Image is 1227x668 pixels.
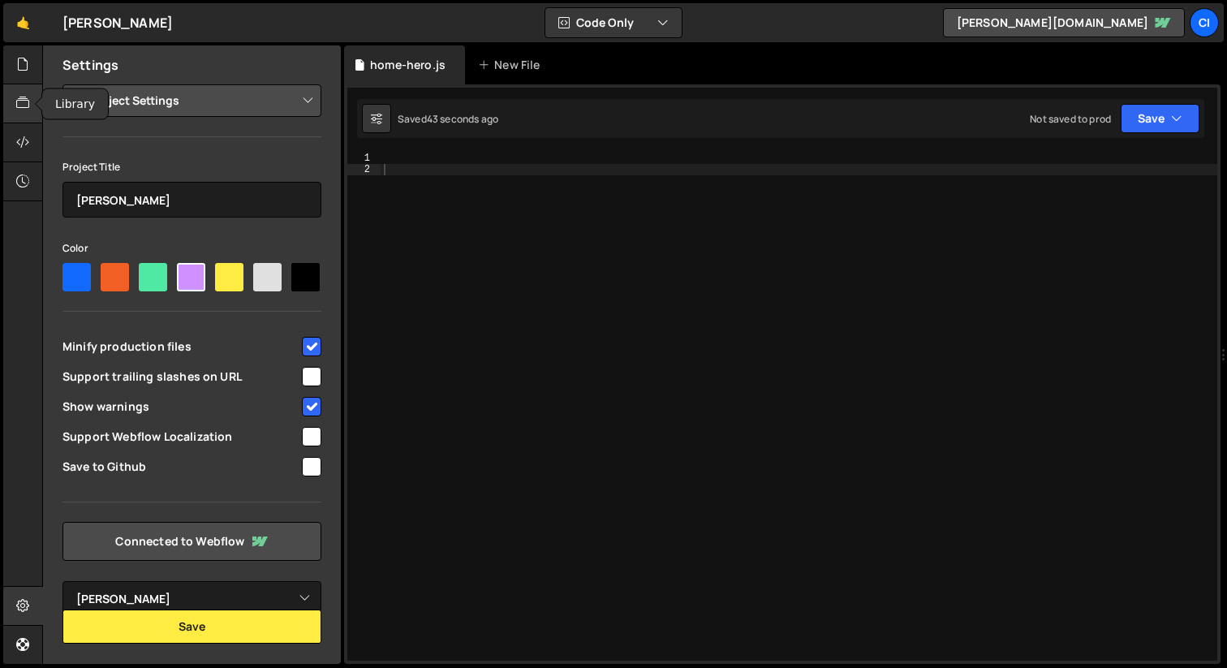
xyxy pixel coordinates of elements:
a: [PERSON_NAME][DOMAIN_NAME] [943,8,1185,37]
label: Color [62,240,88,256]
span: Support Webflow Localization [62,429,299,445]
button: Code Only [545,8,682,37]
input: Project name [62,182,321,218]
span: Show warnings [62,399,299,415]
span: Minify production files [62,338,299,355]
span: Support trailing slashes on URL [62,368,299,385]
div: home-hero.js [370,57,446,73]
div: Library [42,89,108,119]
div: [PERSON_NAME] [62,13,173,32]
div: New File [478,57,546,73]
span: Save to Github [62,459,299,475]
a: ci [1190,8,1219,37]
div: 43 seconds ago [427,112,498,126]
button: Save [1121,104,1199,133]
div: Not saved to prod [1030,112,1111,126]
a: Connected to Webflow [62,522,321,561]
div: 1 [347,153,381,164]
button: Save [62,610,321,644]
a: 🤙 [3,3,43,42]
label: Project Title [62,159,120,175]
h2: Settings [62,56,118,74]
div: 2 [347,164,381,175]
div: Saved [398,112,498,126]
